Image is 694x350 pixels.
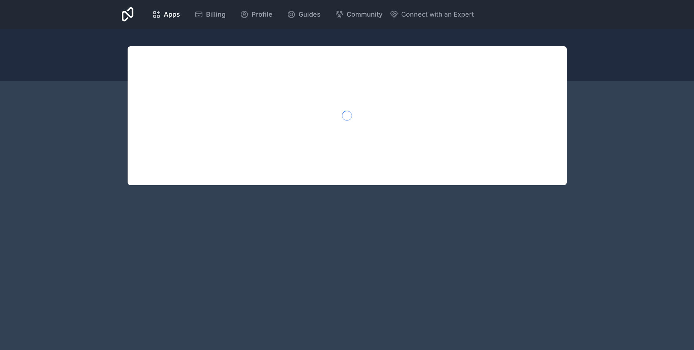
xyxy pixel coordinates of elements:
button: Connect with an Expert [390,9,474,20]
a: Community [329,7,388,22]
a: Apps [146,7,186,22]
span: Community [347,9,382,20]
span: Profile [252,9,273,20]
span: Connect with an Expert [401,9,474,20]
a: Profile [234,7,278,22]
span: Apps [164,9,180,20]
a: Billing [189,7,231,22]
span: Billing [206,9,226,20]
span: Guides [299,9,321,20]
a: Guides [281,7,326,22]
